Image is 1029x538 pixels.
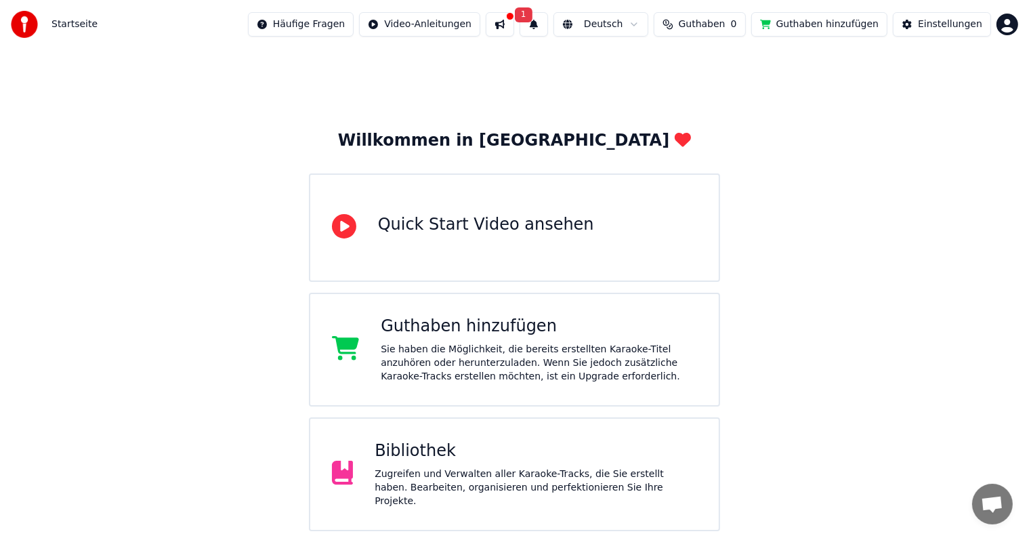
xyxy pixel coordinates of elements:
div: Sie haben die Möglichkeit, die bereits erstellten Karaoke-Titel anzuhören oder herunterzuladen. W... [381,343,697,384]
div: Zugreifen und Verwalten aller Karaoke-Tracks, die Sie erstellt haben. Bearbeiten, organisieren un... [375,468,697,508]
div: Bibliothek [375,440,697,462]
button: Video-Anleitungen [359,12,480,37]
img: youka [11,11,38,38]
div: Einstellungen [918,18,982,31]
span: Guthaben [679,18,726,31]
div: Chat öffnen [972,484,1013,524]
span: Startseite [51,18,98,31]
div: Willkommen in [GEOGRAPHIC_DATA] [338,130,691,152]
button: Guthaben0 [654,12,746,37]
nav: breadcrumb [51,18,98,31]
div: Quick Start Video ansehen [378,214,594,236]
div: Guthaben hinzufügen [381,316,697,337]
button: Einstellungen [893,12,991,37]
span: 1 [515,7,532,22]
button: 1 [520,12,548,37]
button: Häufige Fragen [248,12,354,37]
span: 0 [731,18,737,31]
button: Guthaben hinzufügen [751,12,888,37]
